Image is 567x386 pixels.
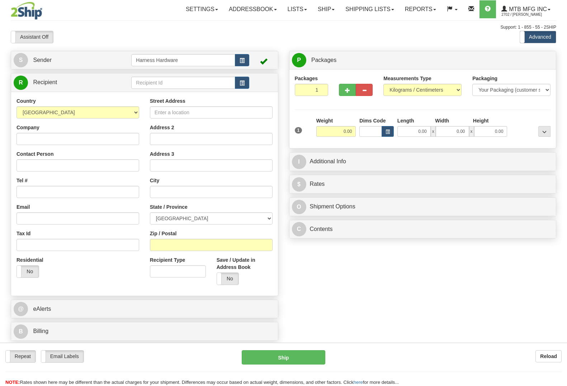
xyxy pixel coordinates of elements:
span: MTB MFG INC [507,6,547,12]
a: MTB MFG INC 2702 / [PERSON_NAME] [496,0,556,18]
a: here [354,380,363,385]
label: No [17,266,39,277]
label: Packages [295,75,318,82]
label: Country [16,97,36,105]
span: Billing [33,328,48,334]
a: B Billing [14,324,275,339]
a: Reports [400,0,441,18]
label: Address 2 [150,124,174,131]
img: logo2702.jpg [11,2,42,20]
span: C [292,222,306,236]
span: x [431,126,436,137]
label: Assistant Off [11,31,53,43]
span: B [14,324,28,339]
div: Support: 1 - 855 - 55 - 2SHIP [11,24,556,30]
label: Dims Code [359,117,386,124]
a: R Recipient [14,75,118,90]
span: 1 [295,127,302,134]
span: @ [14,302,28,316]
label: Weight [316,117,333,124]
label: City [150,177,159,184]
a: Settings [180,0,223,18]
span: I [292,155,306,169]
span: eAlerts [33,306,51,312]
label: Measurements Type [383,75,431,82]
span: P [292,53,306,67]
label: Save / Update in Address Book [217,256,273,271]
a: Ship [312,0,340,18]
button: Reload [535,350,562,362]
b: Reload [540,353,557,359]
input: Recipient Id [131,77,235,89]
label: Tax Id [16,230,30,237]
label: Zip / Postal [150,230,177,237]
a: $Rates [292,177,554,192]
a: Lists [282,0,312,18]
label: Email Labels [41,351,84,362]
label: Contact Person [16,150,53,158]
input: Sender Id [131,54,235,66]
label: State / Province [150,203,188,211]
span: x [469,126,474,137]
label: Repeat [6,351,36,362]
label: Company [16,124,39,131]
span: $ [292,177,306,192]
label: No [217,273,239,284]
label: Packaging [472,75,497,82]
span: S [14,53,28,67]
iframe: chat widget [551,156,566,230]
label: Residential [16,256,43,264]
input: Enter a location [150,106,273,119]
label: Width [435,117,449,124]
div: ... [538,126,551,137]
label: Recipient Type [150,256,185,264]
label: Email [16,203,30,211]
label: Length [397,117,414,124]
label: Address 3 [150,150,174,158]
a: @ eAlerts [14,302,275,317]
span: Recipient [33,79,57,85]
a: P Packages [292,53,554,68]
a: OShipment Options [292,199,554,214]
span: O [292,200,306,214]
button: Ship [242,350,325,365]
a: Addressbook [223,0,282,18]
a: S Sender [14,53,131,68]
span: NOTE: [5,380,20,385]
span: Packages [311,57,336,63]
span: Sender [33,57,52,63]
a: IAdditional Info [292,154,554,169]
label: Advanced [520,31,556,43]
a: CContents [292,222,554,237]
a: Shipping lists [340,0,399,18]
span: 2702 / [PERSON_NAME] [501,11,555,18]
span: R [14,76,28,90]
label: Street Address [150,97,185,105]
label: Tel # [16,177,28,184]
label: Height [473,117,489,124]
